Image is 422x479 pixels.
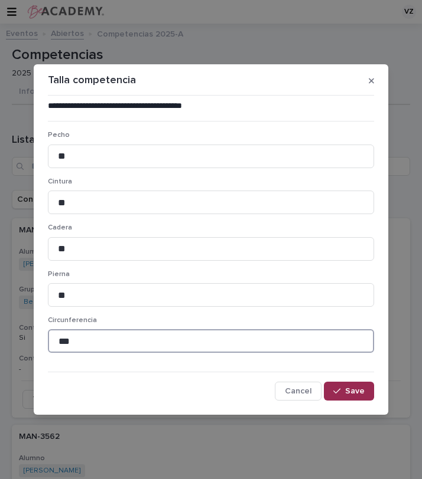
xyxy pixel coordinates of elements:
p: Talla competencia [48,74,136,87]
button: Save [324,382,374,401]
span: Circunferencia [48,317,97,324]
span: Cadera [48,224,72,231]
span: Cintura [48,178,72,185]
span: Pierna [48,271,70,278]
span: Cancel [285,387,311,395]
span: Pecho [48,132,70,139]
button: Cancel [275,382,322,401]
span: Save [345,387,365,395]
